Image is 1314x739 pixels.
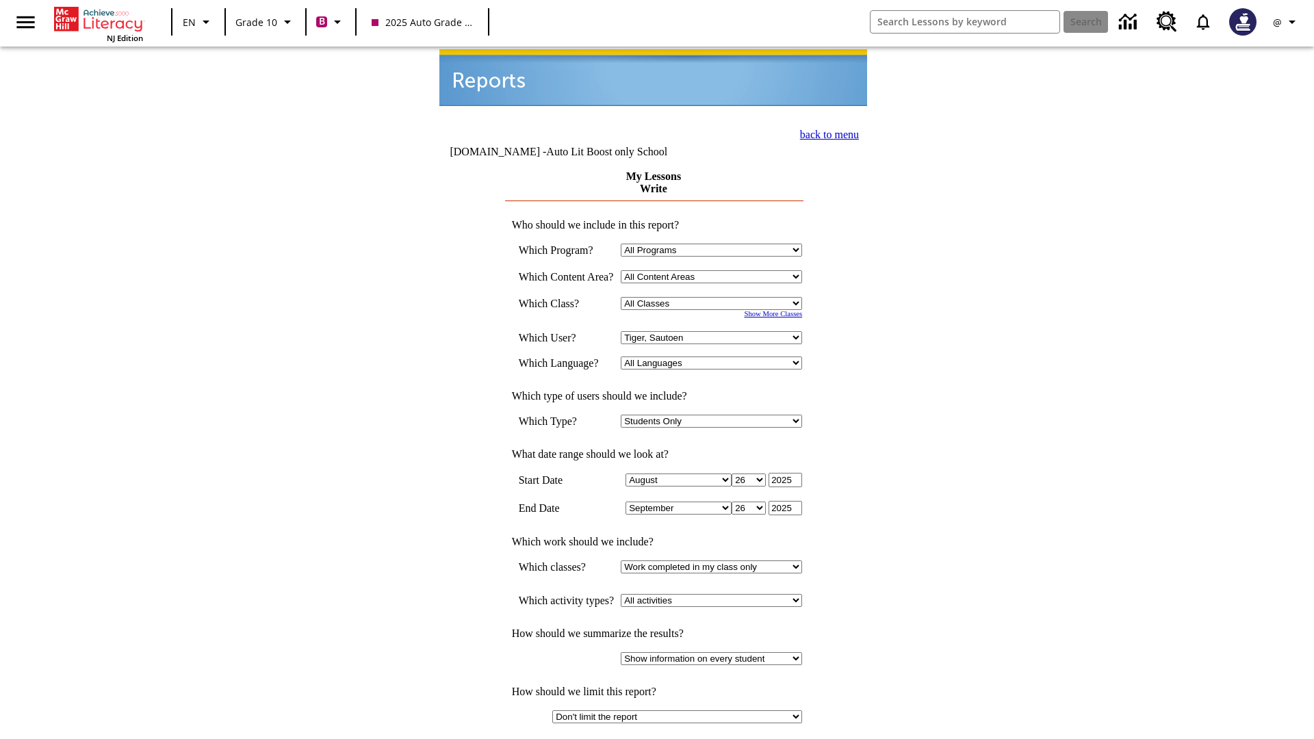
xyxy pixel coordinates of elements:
[871,11,1059,33] input: search field
[1221,4,1265,40] button: Select a new avatar
[505,627,803,640] td: How should we summarize the results?
[519,560,615,573] td: Which classes?
[519,501,615,515] td: End Date
[177,10,220,34] button: Language: EN, Select a language
[54,4,143,43] div: Home
[107,33,143,43] span: NJ Edition
[372,15,473,29] span: 2025 Auto Grade 10
[519,244,615,257] td: Which Program?
[505,536,803,548] td: Which work should we include?
[745,310,803,317] a: Show More Classes
[519,415,615,428] td: Which Type?
[519,331,615,344] td: Which User?
[546,146,667,157] nobr: Auto Lit Boost only School
[5,2,46,42] button: Open side menu
[450,146,701,158] td: [DOMAIN_NAME] -
[183,15,196,29] span: EN
[1148,3,1185,40] a: Resource Center, Will open in new tab
[230,10,301,34] button: Grade: Grade 10, Select a grade
[1273,15,1282,29] span: @
[1185,4,1221,40] a: Notifications
[519,271,614,283] nobr: Which Content Area?
[505,390,803,402] td: Which type of users should we include?
[800,129,859,140] a: back to menu
[505,686,803,698] td: How should we limit this report?
[1265,10,1309,34] button: Profile/Settings
[319,13,325,30] span: B
[311,10,351,34] button: Boost Class color is violet red. Change class color
[235,15,277,29] span: Grade 10
[505,448,803,461] td: What date range should we look at?
[1229,8,1257,36] img: Avatar
[439,49,867,106] img: header
[1111,3,1148,41] a: Data Center
[519,594,615,607] td: Which activity types?
[626,170,681,194] a: My Lessons Write
[519,297,615,310] td: Which Class?
[519,473,615,487] td: Start Date
[505,219,803,231] td: Who should we include in this report?
[519,356,615,369] td: Which Language?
